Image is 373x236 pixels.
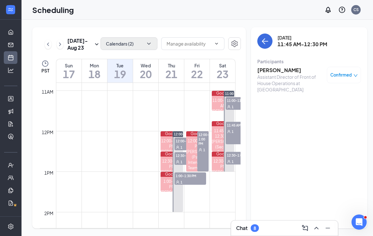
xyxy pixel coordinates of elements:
svg: ArrowLeft [261,37,269,45]
div: 12:30-1:00 PM [212,158,234,169]
div: [PERSON_NAME] (Second Onsite Interview - Assistant Director of Front of House Operations at [GEOG... [212,139,234,198]
h1: 20 [133,69,158,79]
svg: QuestionInfo [338,6,346,14]
svg: SmallChevronDown [93,40,101,48]
a: August 19, 2025 [107,59,133,83]
h3: [PERSON_NAME] [257,67,324,74]
div: Google [212,91,234,96]
div: [PERSON_NAME] (Final Interview (Onsite) - [DEMOGRAPHIC_DATA]-fil-A Team Member at [GEOGRAPHIC_DATA]) [212,169,234,212]
span: 1 [203,148,205,152]
span: 1:00-1:30 PM [174,172,206,179]
a: August 17, 2025 [56,59,82,83]
div: Wed [133,62,158,69]
div: 12:00-1:00 PM [186,138,209,149]
a: August 23, 2025 [210,59,235,83]
div: [PERSON_NAME] (Panel Interview - Team Lead at [GEOGRAPHIC_DATA]) [186,149,209,181]
div: Mon [82,62,107,69]
svg: User [176,160,180,164]
div: 12pm [40,129,55,136]
svg: User [176,146,180,149]
svg: Clock [41,60,49,67]
a: August 21, 2025 [159,59,184,83]
svg: User [176,180,180,184]
svg: ComposeMessage [301,224,309,232]
a: Settings [228,37,241,51]
div: [PERSON_NAME] (Final Interview (Onsite) - [DEMOGRAPHIC_DATA]-fil-A Team Member at [GEOGRAPHIC_DATA]) [212,109,234,152]
div: 11am [40,88,55,95]
h1: 17 [56,69,82,79]
button: Minimize [323,223,333,233]
h1: Scheduling [32,4,74,15]
div: CS [353,7,359,12]
span: 1 [180,160,182,164]
span: 1 [180,145,182,150]
div: Google [212,152,234,157]
div: Assistant Director of Front of House Operations at [GEOGRAPHIC_DATA] [257,74,324,93]
a: August 20, 2025 [133,59,158,83]
div: [DATE] [278,34,327,41]
div: 8 [254,226,256,231]
span: 12:30-1:00 PM [174,152,206,158]
div: Sun [56,62,82,69]
input: Manage availability [167,40,211,47]
button: ComposeMessage [300,223,310,233]
div: Google [161,172,183,177]
h1: 19 [107,69,133,79]
div: Google [161,131,183,136]
div: [PERSON_NAME] (Final Interview (Onsite) - [DEMOGRAPHIC_DATA]-fil-A Team Member at [GEOGRAPHIC_DATA]) [161,149,183,192]
svg: Analysis [8,67,14,73]
div: Sat [210,62,235,69]
div: 11:45 AM-12:30 PM [212,128,234,139]
span: 12:00-12:30 PM [174,138,206,144]
a: August 18, 2025 [82,59,107,83]
div: 1:00-1:30 PM [161,179,183,189]
button: ChevronUp [311,223,321,233]
div: 12:30-1:00 PM [161,158,183,169]
h1: 21 [159,69,184,79]
svg: User [199,148,202,152]
svg: ChevronDown [146,40,152,47]
div: 2pm [43,210,55,217]
span: down [353,73,358,78]
a: August 22, 2025 [184,59,210,83]
svg: Settings [8,223,14,230]
svg: ChevronLeft [45,40,51,48]
h3: [DATE] - Aug 23 [67,37,93,51]
svg: Minimize [324,224,332,232]
button: ChevronRight [57,40,64,49]
h3: Chat [236,225,248,232]
span: 12:00-1:00 PM [197,131,209,146]
svg: WorkstreamLogo [7,6,14,13]
div: Participants [257,58,361,65]
span: 12:00-2:00 PM [174,132,196,136]
div: Fri [184,62,210,69]
div: 11:00-11:30 AM [212,98,234,109]
svg: ChevronDown [214,41,219,46]
iframe: Intercom live chat [352,214,367,230]
h1: 18 [82,69,107,79]
h1: 22 [184,69,210,79]
div: Google [212,121,234,126]
div: Thu [159,62,184,69]
h1: 23 [210,69,235,79]
svg: ChevronUp [313,224,320,232]
div: Google [161,152,183,157]
div: [PERSON_NAME] (Final Interview (Onsite) - [DEMOGRAPHIC_DATA]-fil-A Team Member at [GEOGRAPHIC_DATA]) [161,189,183,233]
span: PST [41,67,49,74]
div: Google [186,131,209,136]
div: 1pm [43,169,55,176]
svg: Notifications [324,6,332,14]
button: Settings [228,37,241,50]
div: [PERSON_NAME] (Final Interview (Onsite) - [DEMOGRAPHIC_DATA]-fil-A Team Member at [GEOGRAPHIC_DATA]) [161,169,183,212]
svg: Settings [231,40,238,47]
svg: ChevronRight [57,40,63,48]
button: ChevronLeft [45,40,52,49]
h3: 11:45 AM-12:30 PM [278,41,327,48]
button: Calendars (2)ChevronDown [101,37,157,50]
span: 1 [180,180,182,184]
button: back-button [257,34,272,49]
div: Tue [107,62,133,69]
svg: UserCheck [8,162,14,168]
div: 12:00-12:30 PM [161,138,183,149]
span: Confirmed [330,72,352,78]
